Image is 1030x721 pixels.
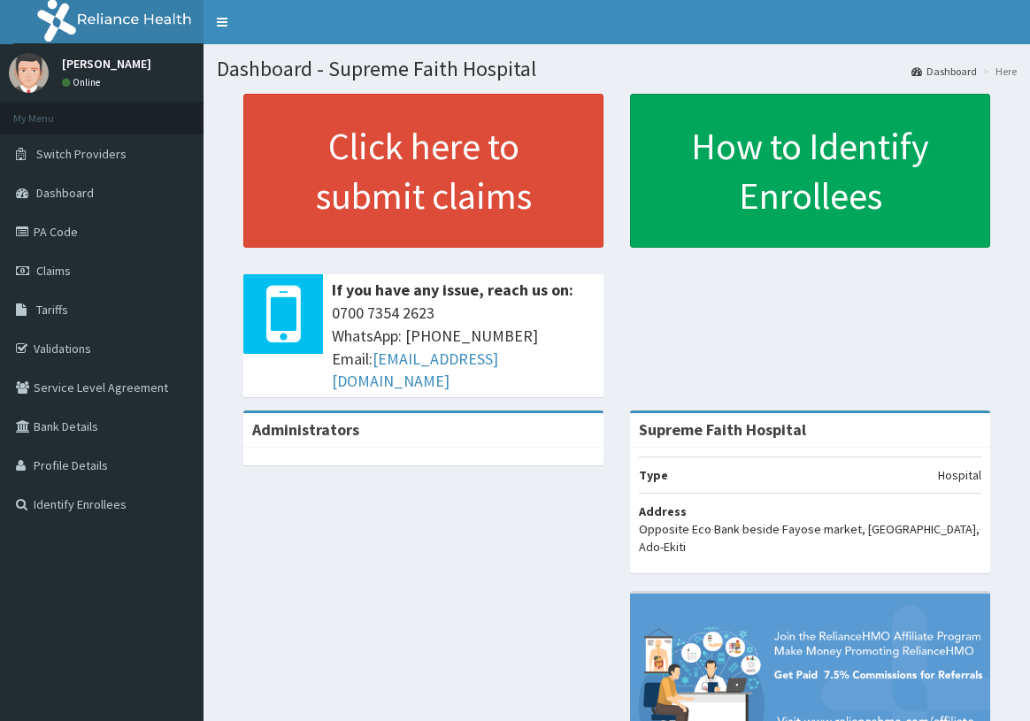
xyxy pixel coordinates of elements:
span: Switch Providers [36,146,127,162]
a: How to Identify Enrollees [630,94,990,248]
a: [EMAIL_ADDRESS][DOMAIN_NAME] [332,349,498,392]
p: Hospital [938,466,981,484]
a: Online [62,76,104,88]
span: Tariffs [36,302,68,318]
b: Type [639,467,668,483]
a: Dashboard [911,64,977,79]
b: Address [639,503,687,519]
strong: Supreme Faith Hospital [639,419,806,440]
span: Claims [36,263,71,279]
p: Opposite Eco Bank beside Fayose market, [GEOGRAPHIC_DATA], Ado-Ekiti [639,520,981,556]
b: Administrators [252,419,359,440]
b: If you have any issue, reach us on: [332,280,573,300]
span: 0700 7354 2623 WhatsApp: [PHONE_NUMBER] Email: [332,302,595,393]
a: Click here to submit claims [243,94,603,248]
li: Here [979,64,1017,79]
p: [PERSON_NAME] [62,58,151,70]
span: Dashboard [36,185,94,201]
h1: Dashboard - Supreme Faith Hospital [217,58,1017,81]
img: User Image [9,53,49,93]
